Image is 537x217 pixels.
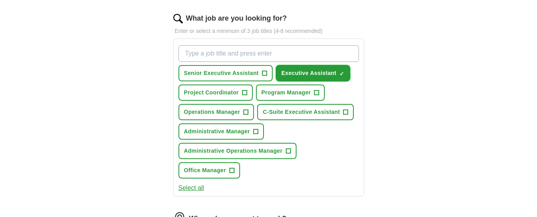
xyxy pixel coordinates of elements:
span: Administrative Manager [184,127,250,136]
button: Executive Assistant✓ [276,65,350,81]
span: Executive Assistant [281,69,336,77]
button: Administrative Operations Manager [178,143,297,159]
p: Enter or select a minimum of 3 job titles (4-8 recommended) [173,27,364,35]
label: What job are you looking for? [186,13,287,24]
button: Program Manager [256,84,325,101]
span: Office Manager [184,166,226,175]
img: search.png [173,14,183,23]
span: Operations Manager [184,108,240,116]
span: C-Suite Executive Assistant [263,108,340,116]
span: Project Coordinator [184,88,239,97]
button: Select all [178,183,204,193]
span: ✓ [339,71,344,77]
input: Type a job title and press enter [178,45,359,62]
button: Administrative Manager [178,123,264,140]
button: Office Manager [178,162,240,179]
button: Operations Manager [178,104,254,120]
span: Program Manager [262,88,311,97]
span: Administrative Operations Manager [184,147,283,155]
span: Senior Executive Assistant [184,69,259,77]
button: C-Suite Executive Assistant [257,104,354,120]
button: Senior Executive Assistant [178,65,273,81]
button: Project Coordinator [178,84,253,101]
